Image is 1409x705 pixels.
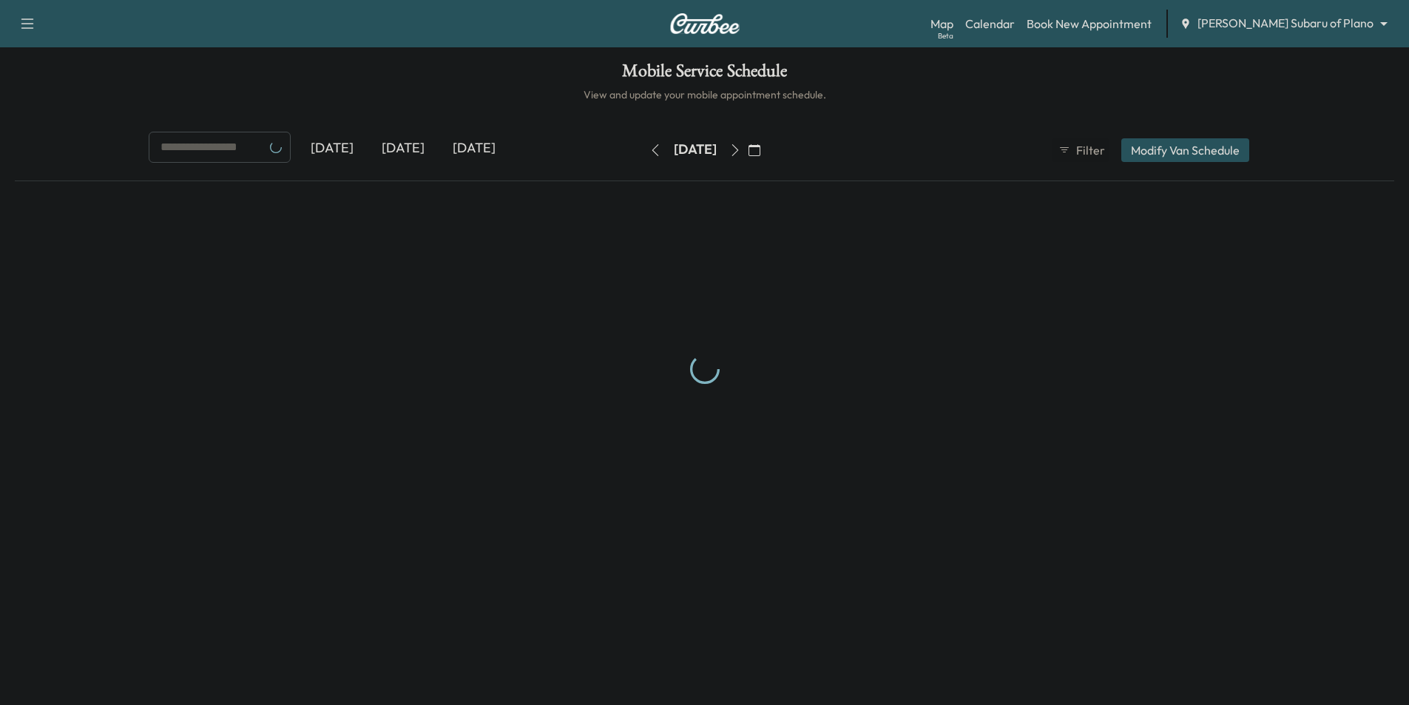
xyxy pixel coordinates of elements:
[669,13,740,34] img: Curbee Logo
[930,15,953,33] a: MapBeta
[1076,141,1103,159] span: Filter
[439,132,510,166] div: [DATE]
[938,30,953,41] div: Beta
[1027,15,1152,33] a: Book New Appointment
[15,87,1394,102] h6: View and update your mobile appointment schedule.
[368,132,439,166] div: [DATE]
[15,62,1394,87] h1: Mobile Service Schedule
[297,132,368,166] div: [DATE]
[1052,138,1109,162] button: Filter
[1197,15,1373,32] span: [PERSON_NAME] Subaru of Plano
[965,15,1015,33] a: Calendar
[1121,138,1249,162] button: Modify Van Schedule
[674,141,717,159] div: [DATE]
